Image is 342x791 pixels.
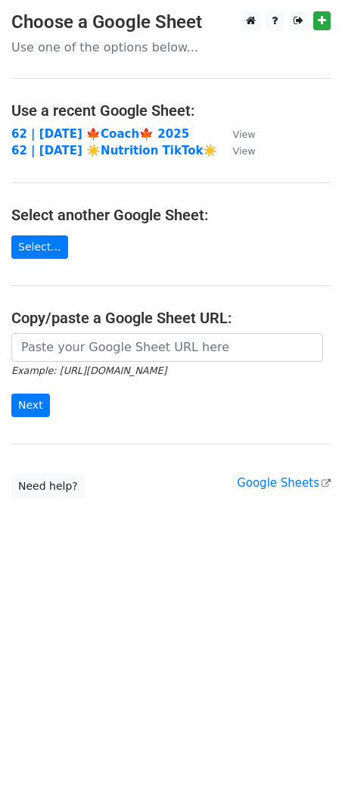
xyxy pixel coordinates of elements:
a: View [217,127,255,141]
a: Google Sheets [237,476,331,490]
a: 62 | [DATE] ☀️Nutrition TikTok☀️ [11,144,217,157]
a: View [217,144,255,157]
h4: Copy/paste a Google Sheet URL: [11,309,331,327]
a: Select... [11,235,68,259]
p: Use one of the options below... [11,39,331,55]
input: Paste your Google Sheet URL here [11,333,323,362]
h4: Use a recent Google Sheet: [11,101,331,120]
a: 62 | [DATE] 🍁Coach🍁 2025 [11,127,189,141]
h3: Choose a Google Sheet [11,11,331,33]
a: Need help? [11,475,85,498]
small: Example: [URL][DOMAIN_NAME] [11,365,166,376]
input: Next [11,394,50,417]
h4: Select another Google Sheet: [11,206,331,224]
small: View [232,145,255,157]
small: View [232,129,255,140]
